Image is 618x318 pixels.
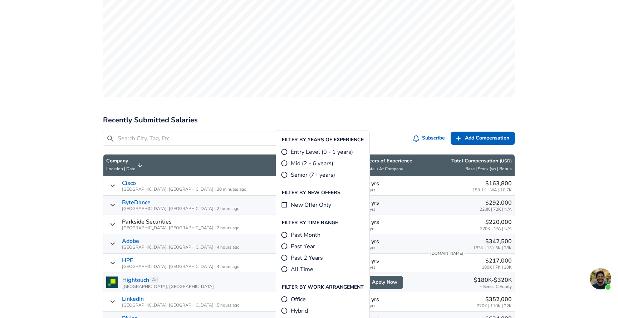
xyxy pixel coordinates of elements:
[412,132,448,145] button: Subscribe
[500,158,512,164] button: (USD)
[482,256,512,265] p: $217,000
[122,276,149,284] a: Hightouch
[291,242,315,251] span: Past Year
[291,295,306,304] span: Office
[291,171,335,179] span: Senior (7+ years)
[291,307,308,315] span: Hybrid
[480,199,512,207] p: $292,000
[366,218,422,226] p: 7 yrs
[465,134,509,143] span: Add Compensation
[482,265,512,270] span: 180K | 7K | 30K
[477,295,512,304] p: $352,000
[366,157,422,165] p: Years of Experience
[366,179,422,188] p: 4 yrs
[474,276,512,284] p: $180K-$320K
[291,231,320,239] span: Past Month
[366,295,422,304] p: 9 yrs
[472,188,512,192] span: 153.1K | N/A | 10.7K
[291,148,353,156] span: Entry Level (0 - 1 years)
[291,265,313,274] span: All Time
[282,136,364,143] p: Filter By Years Of Experience
[122,296,144,302] a: LinkedIn
[122,303,240,308] span: [GEOGRAPHIC_DATA], [GEOGRAPHIC_DATA] | 5 hours ago
[106,277,118,288] img: hightouchlogo.png
[465,166,512,172] span: Base | Stock (yr) | Bonus
[480,207,512,212] span: 220K | 72K | N/A
[106,157,144,173] span: CompanyLocation | Date
[480,284,512,289] span: + Series C Equity
[122,226,240,230] span: [GEOGRAPHIC_DATA], [GEOGRAPHIC_DATA] | 2 hours ago
[451,132,515,145] a: Add Compensation
[451,157,512,165] p: Total Compensation
[366,265,422,270] span: 6 yrs
[122,219,172,225] p: Parkside Securities
[122,206,240,211] span: [GEOGRAPHIC_DATA], [GEOGRAPHIC_DATA] | 2 hours ago
[282,284,364,291] p: Filter By Work Arrangement
[366,199,422,207] p: 5 yrs
[472,179,512,188] p: $163,800
[118,134,299,143] input: Search City, Tag, Etc
[366,207,422,212] span: 5 yrs
[366,226,422,231] span: 3 yrs
[282,189,340,196] p: Filter By New Offers
[122,238,139,244] a: Adobe
[106,166,135,172] span: Location | Date
[103,114,515,126] h2: Recently Submitted Salaries
[480,218,512,226] p: $220,000
[366,237,422,246] p: 7 yrs
[473,246,512,250] span: 183K | 131.5K | 28K
[291,254,323,262] span: Past 2 Years
[122,257,133,264] a: HPE
[366,256,422,265] p: 9 yrs
[366,166,403,172] span: Total / At Company
[480,226,512,231] span: 220K | N/A | N/A
[106,157,135,165] p: Company
[151,277,159,283] a: Ad
[366,188,422,192] span: 4 yrs
[473,237,512,246] p: $342,500
[366,304,422,308] span: 6 yrs
[122,199,151,206] a: ByteDance
[366,246,422,250] span: 7 yrs
[122,245,240,250] span: [GEOGRAPHIC_DATA], [GEOGRAPHIC_DATA] | 4 hours ago
[122,187,246,192] span: [GEOGRAPHIC_DATA], [GEOGRAPHIC_DATA] | 28 minutes ago
[122,264,240,269] span: [GEOGRAPHIC_DATA], [GEOGRAPHIC_DATA] | 4 hours ago
[291,201,331,209] span: New Offer Only
[282,219,338,226] p: Filter By Time Range
[291,159,333,168] span: Mid (2 - 6 years)
[122,284,214,289] span: [GEOGRAPHIC_DATA], [GEOGRAPHIC_DATA]
[477,304,512,308] span: 220K | 110K | 22K
[590,268,611,289] div: Open chat
[366,276,403,289] a: Apply Now
[122,180,136,186] a: Cisco
[428,157,512,173] span: Total Compensation (USD) Base | Stock (yr) | Bonus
